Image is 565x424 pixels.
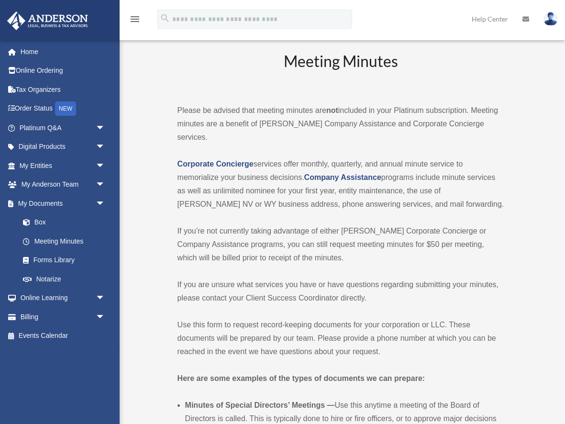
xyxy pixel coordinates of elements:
div: NEW [55,101,76,116]
a: Digital Productsarrow_drop_down [7,137,120,156]
span: arrow_drop_down [96,307,115,327]
img: User Pic [543,12,558,26]
i: menu [129,13,141,25]
a: menu [129,17,141,25]
img: Anderson Advisors Platinum Portal [4,11,91,30]
h2: Meeting Minutes [177,51,505,90]
p: If you are unsure what services you have or have questions regarding submitting your minutes, ple... [177,278,505,305]
a: My Entitiesarrow_drop_down [7,156,120,175]
span: arrow_drop_down [96,289,115,308]
a: Tax Organizers [7,80,120,99]
a: My Anderson Teamarrow_drop_down [7,175,120,194]
span: arrow_drop_down [96,118,115,138]
a: Forms Library [13,251,120,270]
span: arrow_drop_down [96,175,115,195]
span: arrow_drop_down [96,137,115,157]
p: Please be advised that meeting minutes are included in your Platinum subscription. Meeting minute... [177,104,505,144]
a: Home [7,42,120,61]
a: Billingarrow_drop_down [7,307,120,326]
a: Online Learningarrow_drop_down [7,289,120,308]
a: Order StatusNEW [7,99,120,119]
a: Box [13,213,120,232]
a: My Documentsarrow_drop_down [7,194,120,213]
i: search [160,13,170,23]
span: arrow_drop_down [96,194,115,213]
a: Platinum Q&Aarrow_drop_down [7,118,120,137]
a: Corporate Concierge [177,160,254,168]
strong: Here are some examples of the types of documents we can prepare: [177,374,425,382]
a: Meeting Minutes [13,232,115,251]
a: Company Assistance [304,173,381,181]
p: services offer monthly, quarterly, and annual minute service to memorialize your business decisio... [177,157,505,211]
strong: not [326,106,338,114]
span: arrow_drop_down [96,156,115,176]
a: Notarize [13,269,120,289]
a: Online Ordering [7,61,120,80]
a: Events Calendar [7,326,120,346]
p: Use this form to request record-keeping documents for your corporation or LLC. These documents wi... [177,318,505,358]
b: Minutes of Special Directors’ Meetings — [185,401,335,409]
p: If you’re not currently taking advantage of either [PERSON_NAME] Corporate Concierge or Company A... [177,224,505,265]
